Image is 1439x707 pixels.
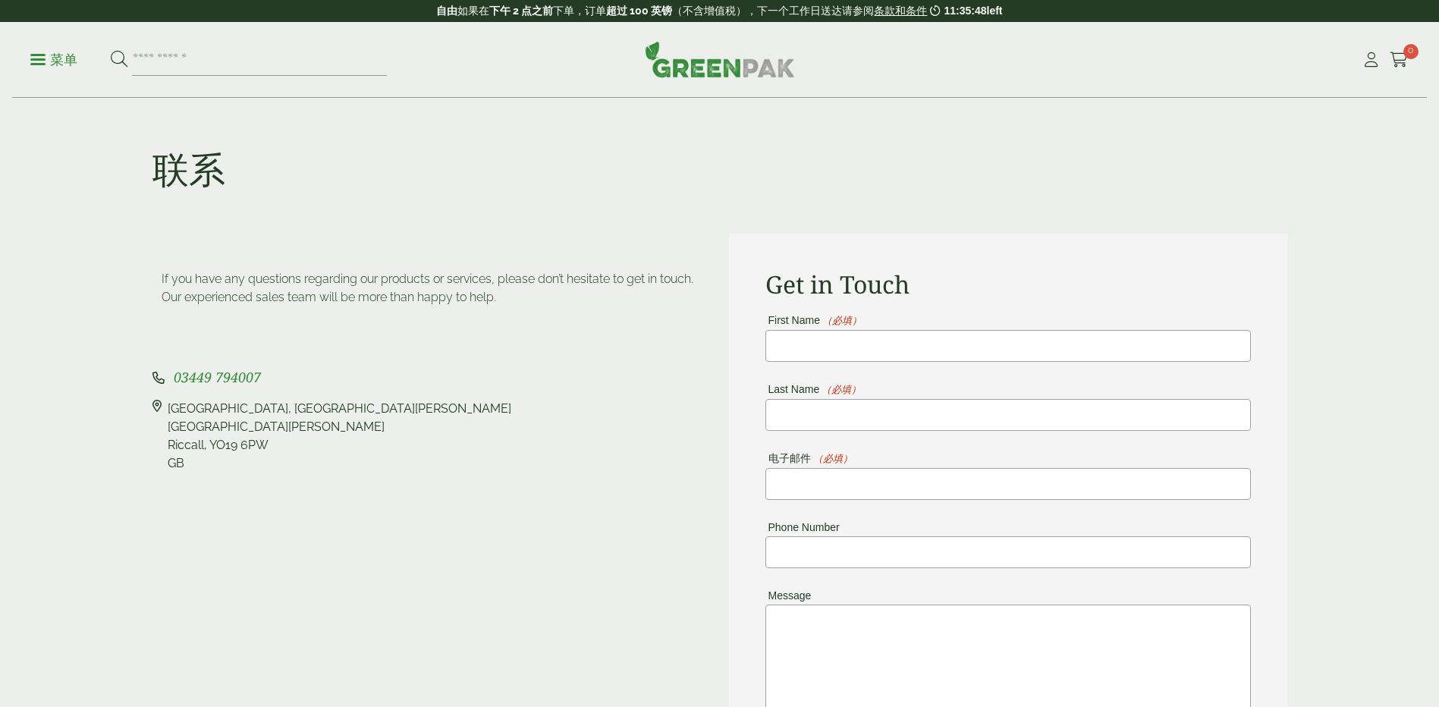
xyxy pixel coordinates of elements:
span: left [987,5,1003,17]
span: （必填） [822,316,862,326]
i: My Account [1362,52,1381,68]
span: （必填） [821,385,862,395]
strong: 下午 2 点之前 [489,5,553,17]
span: 03449 794007 [174,368,261,386]
span: （必填） [812,454,853,464]
div: [GEOGRAPHIC_DATA], [GEOGRAPHIC_DATA][PERSON_NAME] [GEOGRAPHIC_DATA][PERSON_NAME] Riccall, YO19 6P... [168,400,511,473]
img: GreenPak 耗材 [645,41,795,77]
span: 0 [1403,44,1419,59]
a: 03449 794007 [174,371,261,385]
span: 11:35:48 [944,5,986,17]
a: 0 [1390,49,1409,71]
a: 菜单 [30,51,77,66]
strong: 超过 100 英镑 [606,5,672,17]
i: Cart [1390,52,1409,68]
label: Message [765,590,812,601]
label: Phone Number [765,522,840,533]
font: Last Name [768,383,820,395]
h1: 联系 [152,147,225,191]
font: 电子邮件 [768,452,811,464]
a: 条款和条件 [874,5,927,17]
p: If you have any questions regarding our products or services, please don’t hesitate to get in tou... [162,270,702,306]
p: 菜单 [30,51,77,69]
font: First Name [768,314,820,326]
h2: Get in Touch [765,270,1251,299]
font: 如果在 下单，订单 （不含增值税），下一个工作日送达请参阅 [436,5,927,17]
strong: 自由 [436,5,457,17]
